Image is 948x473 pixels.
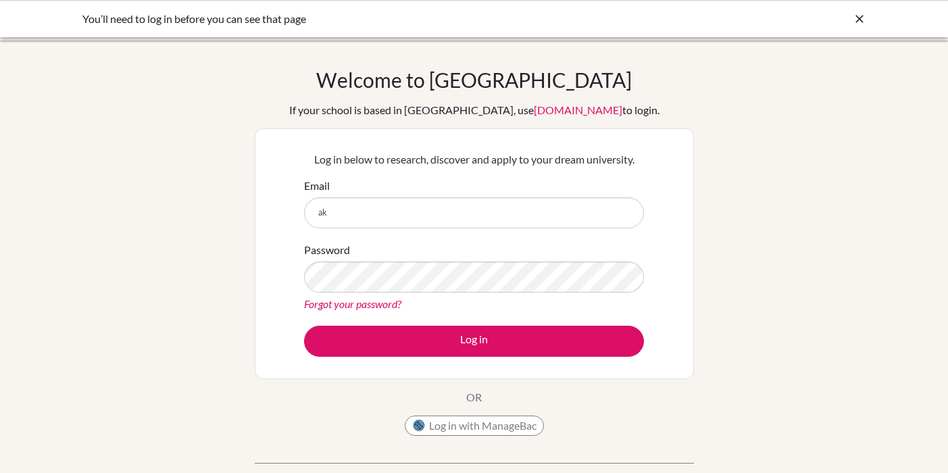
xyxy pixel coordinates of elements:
p: Log in below to research, discover and apply to your dream university. [304,151,644,168]
label: Email [304,178,330,194]
div: You’ll need to log in before you can see that page [82,11,664,27]
a: [DOMAIN_NAME] [534,103,622,116]
h1: Welcome to [GEOGRAPHIC_DATA] [316,68,632,92]
button: Log in [304,326,644,357]
label: Password [304,242,350,258]
button: Log in with ManageBac [405,416,544,436]
p: OR [466,389,482,405]
div: If your school is based in [GEOGRAPHIC_DATA], use to login. [289,102,659,118]
a: Forgot your password? [304,297,401,310]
